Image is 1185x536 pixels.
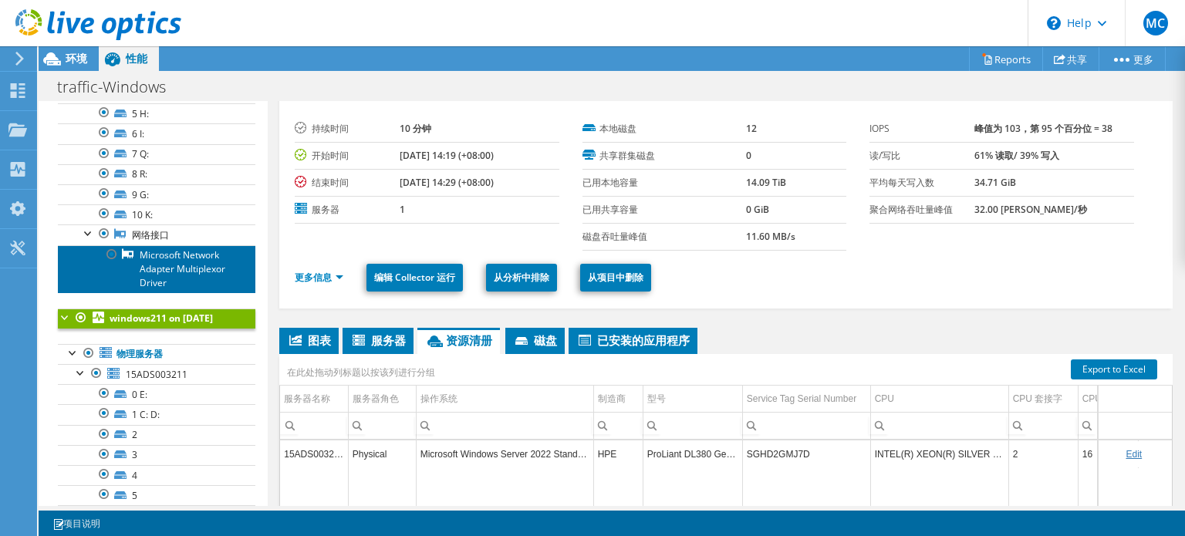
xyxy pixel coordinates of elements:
a: 6 I: [58,123,255,143]
label: 本地磁盘 [582,121,746,137]
b: 峰值为 103，第 95 个百分位 = 38 [974,122,1112,135]
td: Column 制造商, Filter cell [593,412,643,439]
a: Edit [1126,449,1142,460]
span: 磁盘 [513,332,557,348]
div: 制造商 [598,389,626,408]
td: Column CPU, Filter cell [870,412,1008,439]
label: 持续时间 [295,121,400,137]
td: Column 操作系统, Value Microsoft Windows Server 2022 Standard [416,440,593,467]
a: 15ADS003211 [58,364,255,384]
a: 编辑 Collector 运行 [366,264,463,292]
td: Column CPU, Value INTEL(R) XEON(R) SILVER 4509Y [870,440,1008,467]
td: Column 制造商, Value HPE [593,440,643,467]
div: 型号 [647,389,666,408]
b: [DATE] 14:29 (+08:00) [400,176,494,189]
b: 61% 读取/ 39% 写入 [974,149,1059,162]
b: windows211 on [DATE] [110,312,213,325]
a: 3 [58,445,255,465]
b: 32.00 [PERSON_NAME]/秒 [974,203,1087,216]
a: 5 H: [58,103,255,123]
a: Export to Excel [1071,359,1157,379]
span: MC [1143,11,1168,35]
td: 服务器名称 Column [280,386,348,413]
b: 1 [400,203,405,216]
a: 更多信息 [295,271,343,284]
td: 制造商 Column [593,386,643,413]
div: CPU [875,389,894,408]
a: 更多 [1099,47,1166,71]
div: Physical [353,445,412,464]
td: 服务器角色 Column [348,386,416,413]
span: 图表 [287,332,331,348]
td: Column 服务器角色, Value Physical [348,440,416,467]
h1: traffic-Windows [50,79,190,96]
b: 10 分钟 [400,122,431,135]
td: Column 服务器名称, Filter cell [280,412,348,439]
a: 2 [58,425,255,445]
b: 0 [746,149,751,162]
div: 服务器名称 [284,389,330,408]
label: 读/写比 [869,148,974,163]
label: 开始时间 [295,148,400,163]
b: [DATE] 14:19 (+08:00) [400,149,494,162]
a: Microsoft Network Adapter Multiplexor Driver [58,245,255,293]
td: Column 型号, Filter cell [643,412,742,439]
label: 共享群集磁盘 [582,148,746,163]
span: 资源清册 [425,332,492,348]
td: Column CPU 套接字, Value 2 [1008,440,1078,467]
div: CPU 套接字 [1013,389,1063,408]
td: Column CPU 内核, Value 16 [1078,440,1138,467]
a: 0 E: [58,384,255,404]
span: 环境 [66,51,87,66]
td: Service Tag Serial Number Column [742,386,870,413]
a: 7 Q: [58,144,255,164]
div: Service Tag Serial Number [747,389,857,408]
td: CPU 内核 Column [1078,386,1138,413]
td: Column 服务器角色, Filter cell [348,412,416,439]
a: 6 [58,505,255,525]
label: IOPS [869,121,974,137]
div: 服务器角色 [353,389,399,408]
label: 平均每天写入数 [869,175,974,190]
td: Column CPU 内核, Filter cell [1078,412,1138,439]
b: 12 [746,122,757,135]
b: 11.60 MB/s [746,230,795,243]
div: 在此处拖动列标题以按该列进行分组 [283,362,439,383]
span: 15ADS003211 [126,368,187,381]
b: 34.71 GiB [974,176,1016,189]
a: 从项目中删除 [580,264,651,292]
a: 4 [58,465,255,485]
span: 性能 [126,51,147,66]
div: CPU 内核 [1082,389,1123,408]
span: 服务器 [350,332,406,348]
label: 磁盘吞吐量峰值 [582,229,746,244]
td: Column 服务器名称, Value 15ADS003211 [280,440,348,467]
div: 操作系统 [420,389,457,408]
label: 已用本地容量 [582,175,746,190]
td: 操作系统 Column [416,386,593,413]
label: 聚合网络吞吐量峰值 [869,202,974,217]
a: 10 K: [58,204,255,224]
td: CPU Column [870,386,1008,413]
a: 物理服务器 [58,344,255,364]
b: 0 GiB [746,203,769,216]
span: 已安装的应用程序 [576,332,690,348]
svg: \n [1047,16,1061,30]
a: 从分析中排除 [486,264,557,292]
td: CPU 套接字 Column [1008,386,1078,413]
a: Reports [969,47,1043,71]
a: 5 [58,485,255,505]
b: 14.09 TiB [746,176,786,189]
label: 服务器 [295,202,400,217]
td: Column CPU 套接字, Filter cell [1008,412,1078,439]
td: Column Service Tag Serial Number, Filter cell [742,412,870,439]
label: 结束时间 [295,175,400,190]
td: Column 型号, Value ProLiant DL380 Gen11 [643,440,742,467]
a: 9 G: [58,184,255,204]
td: Column Service Tag Serial Number, Value SGHD2GMJ7D [742,440,870,467]
a: 项目说明 [42,514,111,533]
a: windows211 on [DATE] [58,308,255,329]
a: 共享 [1042,47,1099,71]
a: 1 C: D: [58,404,255,424]
a: 8 R: [58,164,255,184]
